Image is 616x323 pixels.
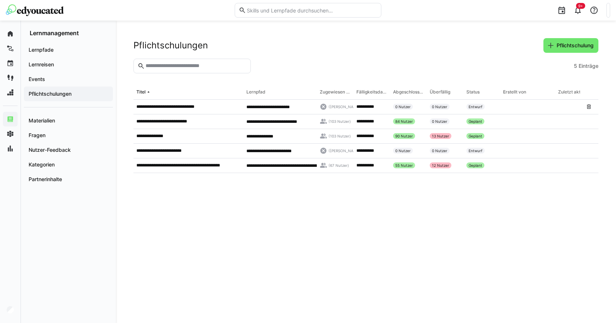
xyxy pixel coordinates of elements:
[136,89,146,95] div: Titel
[466,148,485,154] div: Entwurf
[329,119,351,124] span: (103 Nutzer)
[466,104,485,110] div: Entwurf
[503,89,526,95] div: Erstellt von
[574,62,577,70] span: 5
[320,89,351,95] div: Zugewiesen an
[558,89,601,95] div: Zuletzt aktualisiert von
[466,133,484,139] div: Geplant
[430,133,451,139] div: 13 Nutzer
[246,89,265,95] div: Lernpfad
[578,4,583,8] span: 9+
[329,104,362,109] span: ([PERSON_NAME])
[430,104,450,110] div: 0 Nutzer
[430,162,451,168] div: 12 Nutzer
[133,40,208,51] h2: Pflichtschulungen
[543,38,598,53] button: Pflichtschulung
[393,162,415,168] div: 55 Nutzer
[466,89,480,95] div: Status
[329,163,349,168] span: (67 Nutzer)
[393,133,415,139] div: 90 Nutzer
[246,7,377,14] input: Skills und Lernpfade durchsuchen…
[430,89,450,95] div: Überfällig
[393,104,413,110] div: 0 Nutzer
[555,42,595,49] span: Pflichtschulung
[393,89,424,95] div: Abgeschlossen
[329,133,351,139] span: (103 Nutzer)
[356,89,387,95] div: Fälligkeitsdatum
[430,118,450,124] div: 0 Nutzer
[466,118,484,124] div: Geplant
[393,118,415,124] div: 84 Nutzer
[393,148,413,154] div: 0 Nutzer
[579,62,598,70] span: Einträge
[329,148,362,153] span: ([PERSON_NAME])
[430,148,450,154] div: 0 Nutzer
[466,162,484,168] div: Geplant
